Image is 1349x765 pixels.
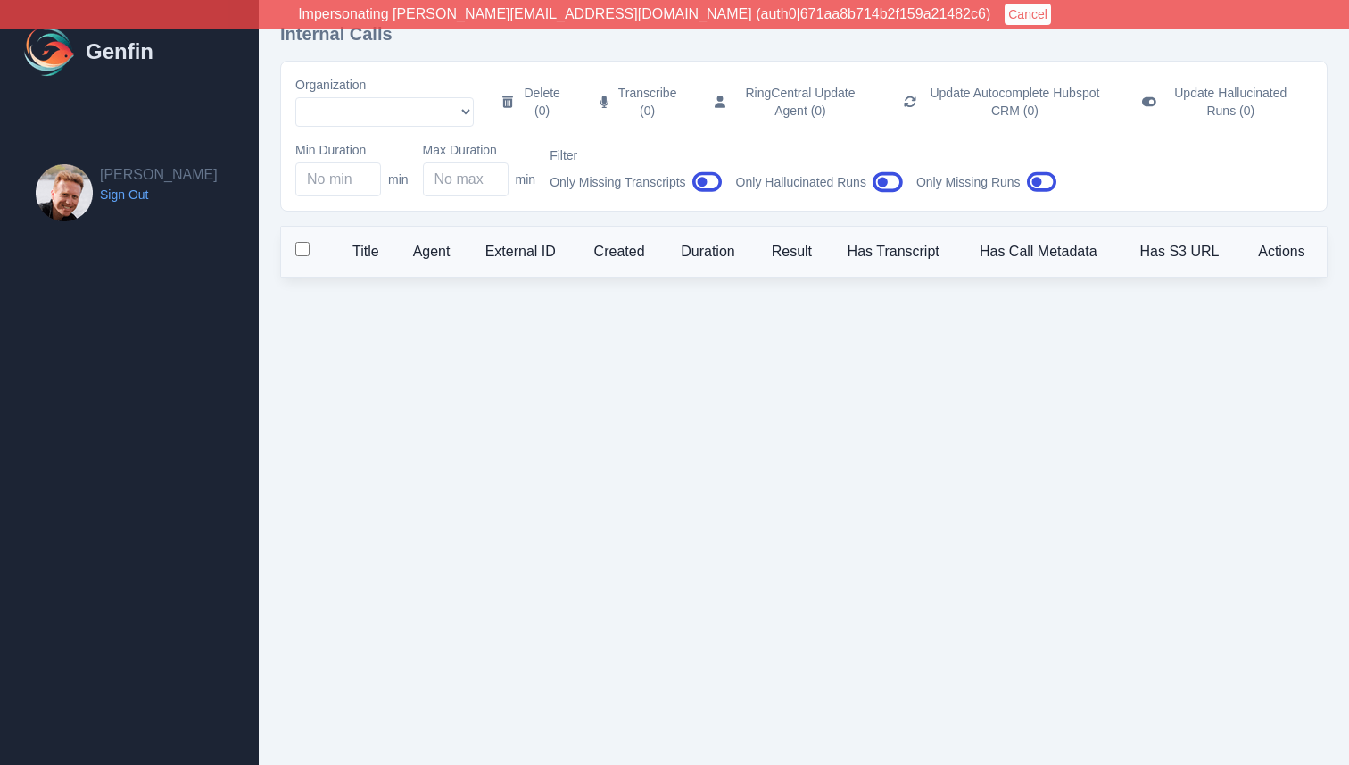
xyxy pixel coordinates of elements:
[488,77,578,127] button: Delete (0)
[550,146,721,164] label: Filter
[86,37,153,66] h1: Genfin
[1244,227,1327,277] th: Actions
[471,227,580,277] th: External ID
[423,141,536,159] label: Max Duration
[36,164,93,221] img: Brian Dunagan
[338,227,399,277] th: Title
[295,141,409,159] label: Min Duration
[295,76,474,94] label: Organization
[666,227,757,277] th: Duration
[516,170,536,188] span: min
[100,164,218,186] h2: [PERSON_NAME]
[423,162,509,196] input: No max
[833,227,965,277] th: Has Transcript
[580,227,667,277] th: Created
[399,227,471,277] th: Agent
[1126,227,1245,277] th: Has S3 URL
[1128,77,1312,127] button: Update Hallucinated Runs (0)
[100,186,218,204] a: Sign Out
[736,173,866,191] span: Only Hallucinated Runs
[965,227,1126,277] th: Has Call Metadata
[890,77,1121,127] button: Update Autocomplete Hubspot CRM (0)
[1005,4,1051,25] button: Cancel
[700,77,882,127] button: RingCentral Update Agent (0)
[550,173,685,191] span: Only Missing Transcripts
[21,23,79,80] img: Logo
[585,77,693,127] button: Transcribe (0)
[916,173,1021,191] span: Only Missing Runs
[388,170,409,188] span: min
[295,162,381,196] input: No min
[757,227,833,277] th: Result
[280,21,1328,46] h1: Internal Calls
